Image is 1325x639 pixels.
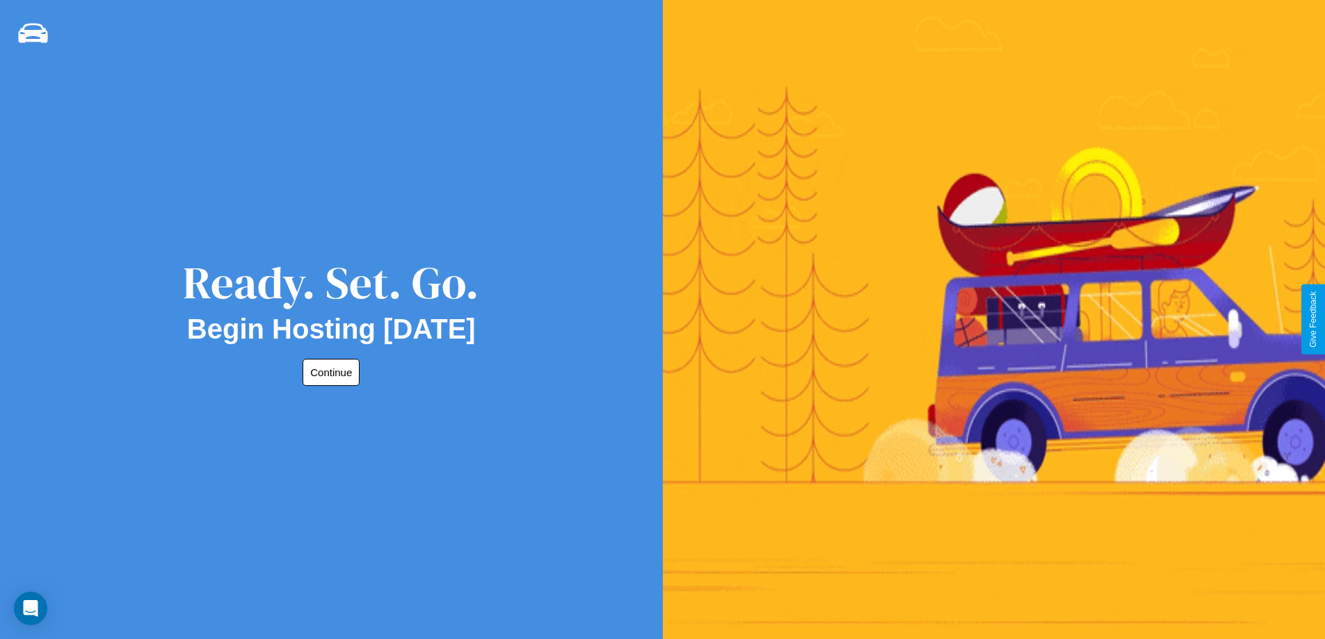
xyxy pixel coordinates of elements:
[183,252,479,314] div: Ready. Set. Go.
[1308,291,1318,348] div: Give Feedback
[14,592,47,625] div: Open Intercom Messenger
[187,314,476,345] h2: Begin Hosting [DATE]
[303,359,360,386] button: Continue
